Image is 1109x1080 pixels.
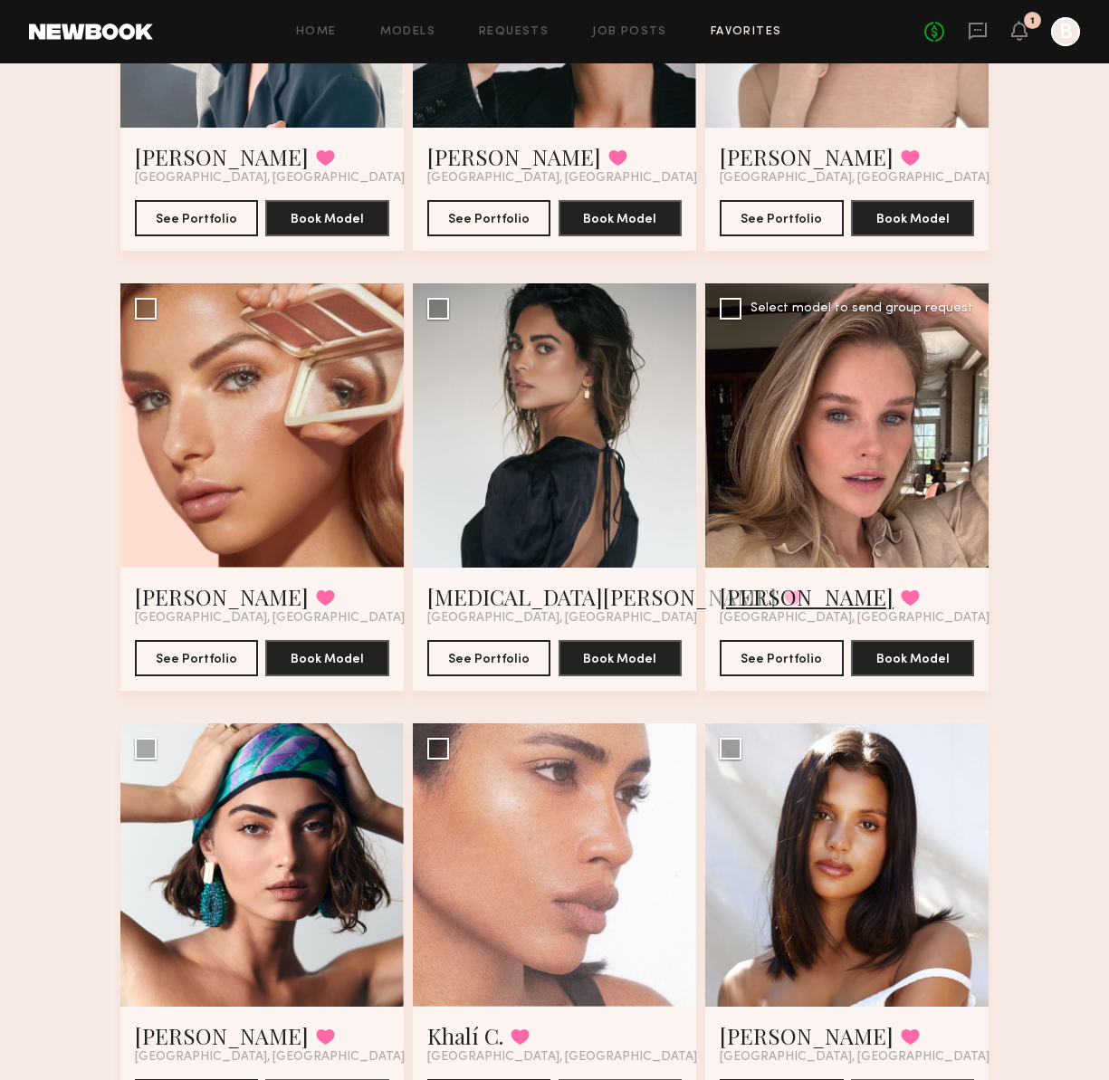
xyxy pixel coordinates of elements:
div: 1 [1030,16,1035,26]
a: [PERSON_NAME] [427,142,601,171]
button: Book Model [265,200,389,236]
a: Book Model [559,650,683,665]
span: [GEOGRAPHIC_DATA], [GEOGRAPHIC_DATA] [135,1050,405,1065]
a: B [1051,17,1080,46]
a: Home [296,26,337,38]
button: See Portfolio [427,640,551,676]
span: [GEOGRAPHIC_DATA], [GEOGRAPHIC_DATA] [135,611,405,626]
a: Requests [479,26,549,38]
button: Book Model [559,640,683,676]
div: Select model to send group request [750,302,973,315]
a: Favorites [711,26,782,38]
button: See Portfolio [427,200,551,236]
a: Models [380,26,435,38]
button: Book Model [851,200,975,236]
a: [PERSON_NAME] [135,1021,309,1050]
span: [GEOGRAPHIC_DATA], [GEOGRAPHIC_DATA] [427,611,697,626]
a: Job Posts [592,26,667,38]
span: [GEOGRAPHIC_DATA], [GEOGRAPHIC_DATA] [720,171,989,186]
span: [GEOGRAPHIC_DATA], [GEOGRAPHIC_DATA] [427,171,697,186]
button: Book Model [851,640,975,676]
a: [MEDICAL_DATA][PERSON_NAME] [427,582,777,611]
a: Book Model [851,650,975,665]
span: [GEOGRAPHIC_DATA], [GEOGRAPHIC_DATA] [427,1050,697,1065]
button: See Portfolio [720,200,844,236]
span: [GEOGRAPHIC_DATA], [GEOGRAPHIC_DATA] [720,611,989,626]
a: [PERSON_NAME] [135,582,309,611]
button: See Portfolio [720,640,844,676]
span: [GEOGRAPHIC_DATA], [GEOGRAPHIC_DATA] [135,171,405,186]
button: See Portfolio [135,640,259,676]
a: Book Model [851,210,975,225]
button: Book Model [265,640,389,676]
button: See Portfolio [135,200,259,236]
a: [PERSON_NAME] [720,582,894,611]
a: Book Model [559,210,683,225]
a: [PERSON_NAME] [720,142,894,171]
a: [PERSON_NAME] [135,142,309,171]
a: Book Model [265,650,389,665]
span: [GEOGRAPHIC_DATA], [GEOGRAPHIC_DATA] [720,1050,989,1065]
a: [PERSON_NAME] [720,1021,894,1050]
a: Book Model [265,210,389,225]
a: Khalí C. [427,1021,503,1050]
button: Book Model [559,200,683,236]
